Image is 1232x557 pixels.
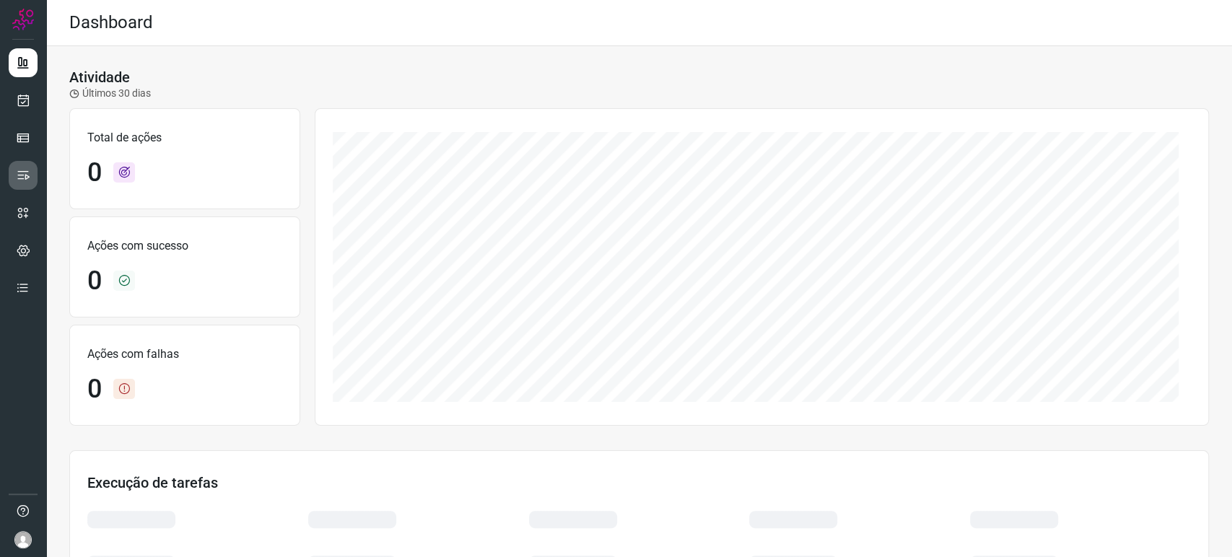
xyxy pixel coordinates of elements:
h2: Dashboard [69,12,153,33]
img: avatar-user-boy.jpg [14,531,32,548]
h1: 0 [87,266,102,297]
h1: 0 [87,157,102,188]
h3: Atividade [69,69,130,86]
p: Ações com sucesso [87,237,282,255]
p: Total de ações [87,129,282,146]
h1: 0 [87,374,102,405]
img: Logo [12,9,34,30]
h3: Execução de tarefas [87,474,1191,491]
p: Últimos 30 dias [69,86,151,101]
p: Ações com falhas [87,346,282,363]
